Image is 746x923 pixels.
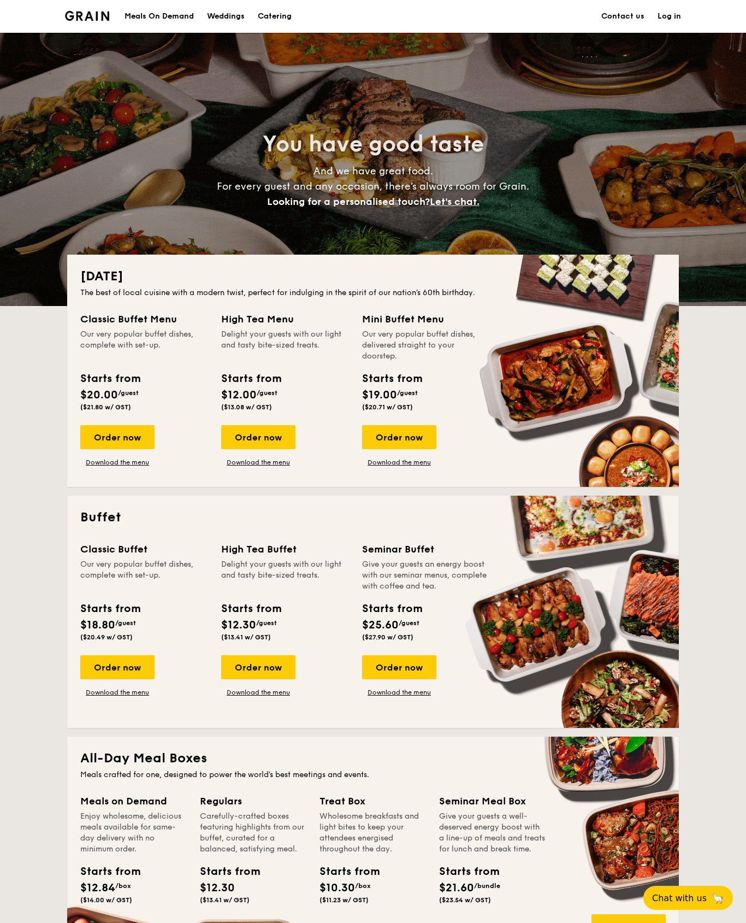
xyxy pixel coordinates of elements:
[362,311,490,327] div: Mini Buffet Menu
[80,458,155,467] a: Download the menu
[221,559,349,592] div: Delight your guests with our light and tasty bite-sized treats.
[65,11,109,21] img: Grain
[200,793,306,809] div: Regulars
[118,389,139,397] span: /guest
[439,896,491,904] span: ($23.54 w/ GST)
[80,811,187,855] div: Enjoy wholesome, delicious meals available for same-day delivery with no minimum order.
[319,811,426,855] div: Wholesome breakfasts and light bites to keep your attendees energised throughout the day.
[430,196,479,208] span: Let's chat.
[221,633,271,641] span: ($13.41 w/ GST)
[80,750,666,767] h2: All-Day Meal Boxes
[80,863,129,880] div: Starts from
[263,131,484,157] span: You have good taste
[652,893,707,903] span: Chat with us
[362,458,436,467] a: Download the menu
[80,311,208,327] div: Classic Buffet Menu
[439,811,546,855] div: Give your guests a well-deserved energy boost with a line-up of meals and treats for lunch and br...
[80,542,208,557] div: Classic Buffet
[200,811,306,855] div: Carefully-crafted boxes featuring highlights from our buffet, curated for a balanced, satisfying ...
[362,559,490,592] div: Give your guests an energy boost with our seminar menus, complete with coffee and tea.
[267,196,430,208] span: Looking for a personalised touch?
[80,619,115,632] span: $18.80
[200,896,250,904] span: ($13.41 w/ GST)
[319,863,369,880] div: Starts from
[80,769,666,780] div: Meals crafted for one, designed to power the world's best meetings and events.
[80,329,208,362] div: Our very popular buffet dishes, complete with set-up.
[362,655,436,679] div: Order now
[474,882,500,890] span: /bundle
[80,403,131,411] span: ($21.80 w/ GST)
[80,425,155,449] div: Order now
[362,403,413,411] span: ($20.71 w/ GST)
[362,371,422,387] div: Starts from
[221,542,349,557] div: High Tea Buffet
[217,165,529,208] span: And we have great food. For every guest and any occasion, there’s always room for Grain.
[643,886,733,910] button: Chat with us🦙
[80,559,208,592] div: Our very popular buffet dishes, complete with set-up.
[319,896,369,904] span: ($11.23 w/ GST)
[80,371,140,387] div: Starts from
[200,863,249,880] div: Starts from
[80,389,118,402] span: $20.00
[362,389,397,402] span: $19.00
[200,881,235,895] span: $12.30
[80,268,666,285] h2: [DATE]
[221,403,272,411] span: ($13.08 w/ GST)
[80,793,187,809] div: Meals on Demand
[711,892,724,904] span: 🦙
[221,688,295,697] a: Download the menu
[319,793,426,809] div: Treat Box
[257,389,277,397] span: /guest
[362,619,399,632] span: $25.60
[362,329,490,362] div: Our very popular buffet dishes, delivered straight to your doorstep.
[221,458,295,467] a: Download the menu
[80,688,155,697] a: Download the menu
[115,619,136,627] span: /guest
[256,619,277,627] span: /guest
[221,371,281,387] div: Starts from
[362,633,413,641] span: ($27.90 w/ GST)
[221,389,257,402] span: $12.00
[80,601,140,617] div: Starts from
[397,389,418,397] span: /guest
[221,601,281,617] div: Starts from
[80,509,666,526] h2: Buffet
[221,329,349,362] div: Delight your guests with our light and tasty bite-sized treats.
[362,425,436,449] div: Order now
[115,882,131,890] span: /box
[439,863,488,880] div: Starts from
[221,655,295,679] div: Order now
[355,882,371,890] span: /box
[221,619,256,632] span: $12.30
[362,542,490,557] div: Seminar Buffet
[439,881,474,895] span: $21.60
[80,655,155,679] div: Order now
[362,688,436,697] a: Download the menu
[362,601,422,617] div: Starts from
[80,881,115,895] span: $12.84
[399,619,419,627] span: /guest
[221,311,349,327] div: High Tea Menu
[65,11,109,21] a: Logotype
[80,896,132,904] span: ($14.00 w/ GST)
[319,881,355,895] span: $10.30
[439,793,546,809] div: Seminar Meal Box
[80,287,666,298] div: The best of local cuisine with a modern twist, perfect for indulging in the spirit of our nation’...
[80,633,133,641] span: ($20.49 w/ GST)
[221,425,295,449] div: Order now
